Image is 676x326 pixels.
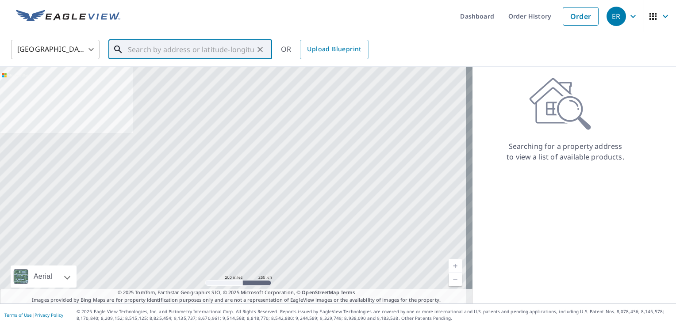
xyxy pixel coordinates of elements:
a: Terms [341,289,355,296]
div: Aerial [31,265,55,288]
div: [GEOGRAPHIC_DATA] [11,37,100,62]
a: Current Level 5, Zoom Out [449,273,462,286]
span: © 2025 TomTom, Earthstar Geographics SIO, © 2025 Microsoft Corporation, © [118,289,355,296]
a: Order [563,7,599,26]
img: EV Logo [16,10,120,23]
p: Searching for a property address to view a list of available products. [506,141,625,162]
span: Upload Blueprint [307,44,361,55]
a: Privacy Policy [35,312,63,318]
a: Terms of Use [4,312,32,318]
a: Current Level 5, Zoom In [449,259,462,273]
a: Upload Blueprint [300,40,368,59]
button: Clear [254,43,266,56]
div: Aerial [11,265,77,288]
div: OR [281,40,369,59]
input: Search by address or latitude-longitude [128,37,254,62]
p: © 2025 Eagle View Technologies, Inc. and Pictometry International Corp. All Rights Reserved. Repo... [77,308,672,322]
div: ER [607,7,626,26]
a: OpenStreetMap [302,289,339,296]
p: | [4,312,63,318]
